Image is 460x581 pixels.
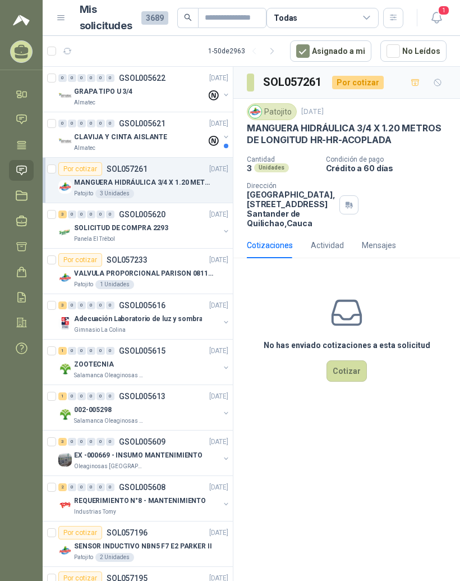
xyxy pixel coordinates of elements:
[43,249,233,294] a: Por cotizarSOL057233[DATE] Company LogoVALVULA PROPORCIONAL PARISON 0811404612 / 4WRPEH6C4 REXROT...
[74,132,167,143] p: CLAVIJA Y CINTA AISLANTE
[247,163,252,173] p: 3
[74,314,202,324] p: Adecuación Laboratorio de luz y sombra
[58,481,231,516] a: 2 0 0 0 0 0 GSOL005608[DATE] Company LogoREQUERIMIENTO N°8 - MANTENIMIENTOIndustrias Tomy
[58,74,67,82] div: 0
[209,346,228,356] p: [DATE]
[326,360,367,382] button: Cotizar
[77,74,86,82] div: 0
[58,344,231,380] a: 1 0 0 0 0 0 GSOL005615[DATE] Company LogoZOOTECNIASalamanca Oleaginosas SAS
[77,438,86,446] div: 0
[326,155,456,163] p: Condición de pago
[106,74,114,82] div: 0
[362,239,396,251] div: Mensajes
[68,211,76,218] div: 0
[274,12,297,24] div: Todas
[58,211,67,218] div: 3
[58,299,231,335] a: 3 0 0 0 0 0 GSOL005616[DATE] Company LogoAdecuación Laboratorio de luz y sombraGimnasio La Colina
[13,13,30,27] img: Logo peakr
[106,211,114,218] div: 0
[247,182,335,190] p: Dirección
[74,177,214,188] p: MANGUERA HIDRÁULICA 3/4 X 1.20 METROS DE LONGITUD HR-HR-ACOPLADA
[209,391,228,402] p: [DATE]
[74,235,115,244] p: Panela El Trébol
[119,347,165,355] p: GSOL005615
[68,74,76,82] div: 0
[74,405,112,415] p: 002-005298
[74,86,132,97] p: GRAPA TIPO U 3/4
[74,98,95,107] p: Almatec
[74,462,145,471] p: Oleaginosas [GEOGRAPHIC_DATA][PERSON_NAME]
[74,359,114,370] p: ZOOTECNIA
[87,392,95,400] div: 0
[107,529,148,537] p: SOL057196
[58,226,72,239] img: Company Logo
[74,280,93,289] p: Patojito
[141,11,168,25] span: 3689
[74,417,145,426] p: Salamanca Oleaginosas SAS
[43,158,233,203] a: Por cotizarSOL057261[DATE] Company LogoMANGUERA HIDRÁULICA 3/4 X 1.20 METROS DE LONGITUD HR-HR-AC...
[58,162,102,176] div: Por cotizar
[58,208,231,244] a: 3 0 0 0 0 0 GSOL005620[DATE] Company LogoSOLICITUD DE COMPRA 2293Panela El Trébol
[96,120,105,127] div: 0
[209,73,228,84] p: [DATE]
[58,71,231,107] a: 0 0 0 0 0 0 GSOL005622[DATE] Company LogoGRAPA TIPO U 3/4Almatec
[247,239,293,251] div: Cotizaciones
[77,483,86,491] div: 0
[119,483,165,491] p: GSOL005608
[249,106,261,118] img: Company Logo
[58,438,67,446] div: 3
[301,107,324,117] p: [DATE]
[119,120,165,127] p: GSOL005621
[74,223,168,234] p: SOLICITUD DE COMPRA 2293
[68,392,76,400] div: 0
[96,483,105,491] div: 0
[380,40,447,62] button: No Leídos
[96,301,105,309] div: 0
[74,541,212,552] p: SENSOR INDUCTIVO NBN5 F7 E2 PARKER II
[264,339,430,351] h3: No has enviado cotizaciones a esta solicitud
[290,40,371,62] button: Asignado a mi
[68,438,76,446] div: 0
[95,280,134,289] div: 1 Unidades
[87,438,95,446] div: 0
[95,189,134,198] div: 3 Unidades
[209,118,228,129] p: [DATE]
[254,163,289,172] div: Unidades
[106,483,114,491] div: 0
[96,438,105,446] div: 0
[96,211,105,218] div: 0
[119,211,165,218] p: GSOL005620
[96,347,105,355] div: 0
[58,89,72,103] img: Company Logo
[43,521,233,567] a: Por cotizarSOL057196[DATE] Company LogoSENSOR INDUCTIVO NBN5 F7 E2 PARKER IIPatojito2 Unidades
[87,483,95,491] div: 0
[58,408,72,421] img: Company Logo
[58,271,72,285] img: Company Logo
[87,347,95,355] div: 0
[77,211,86,218] div: 0
[107,165,148,173] p: SOL057261
[68,120,76,127] div: 0
[106,392,114,400] div: 0
[247,190,335,228] p: [GEOGRAPHIC_DATA], [STREET_ADDRESS] Santander de Quilichao , Cauca
[438,5,450,16] span: 1
[68,483,76,491] div: 0
[106,301,114,309] div: 0
[58,435,231,471] a: 3 0 0 0 0 0 GSOL005609[DATE] Company LogoEX -000669 - INSUMO MANTENIMIENTOOleaginosas [GEOGRAPHIC...
[58,362,72,376] img: Company Logo
[74,371,145,380] p: Salamanca Oleaginosas SAS
[58,544,72,557] img: Company Logo
[74,189,93,198] p: Patojito
[77,392,86,400] div: 0
[87,211,95,218] div: 0
[95,553,134,562] div: 2 Unidades
[68,301,76,309] div: 0
[77,120,86,127] div: 0
[87,301,95,309] div: 0
[58,253,102,267] div: Por cotizar
[77,301,86,309] div: 0
[87,74,95,82] div: 0
[58,120,67,127] div: 0
[74,268,214,279] p: VALVULA PROPORCIONAL PARISON 0811404612 / 4WRPEH6C4 REXROTH
[209,437,228,447] p: [DATE]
